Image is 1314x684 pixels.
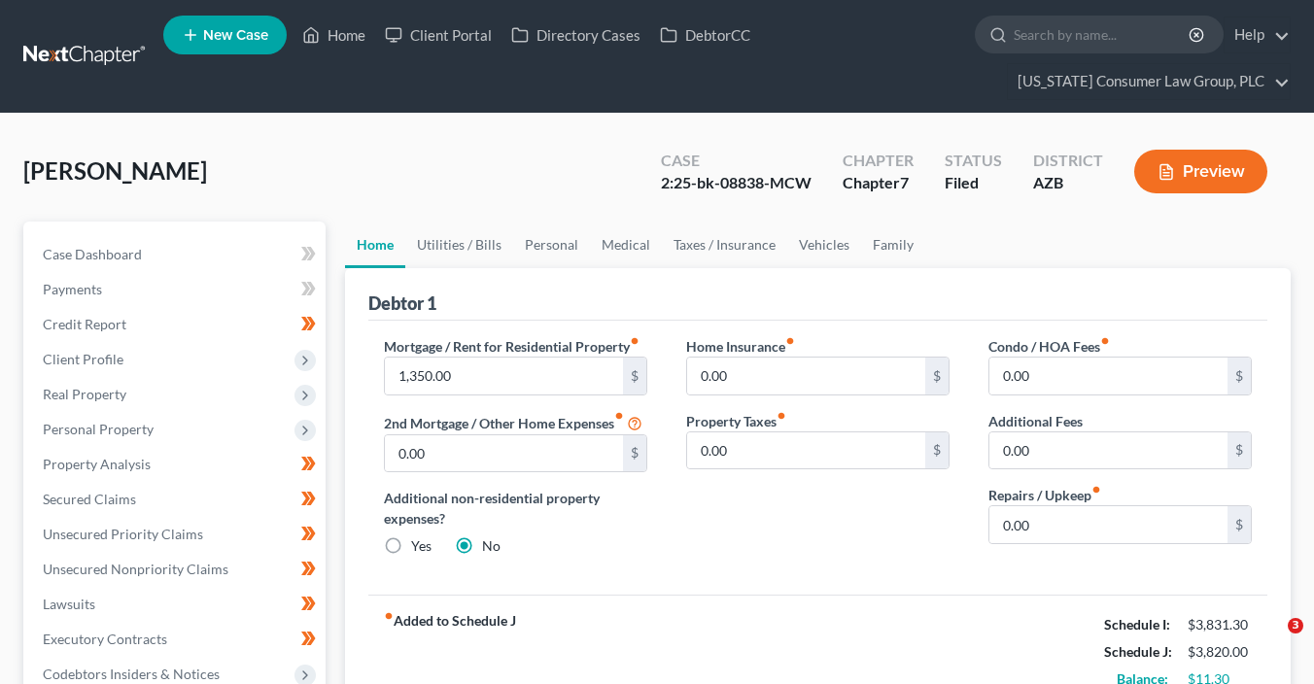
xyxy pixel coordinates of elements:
[623,435,646,472] div: $
[203,28,268,43] span: New Case
[43,491,136,507] span: Secured Claims
[1288,618,1303,633] span: 3
[614,411,624,421] i: fiber_manual_record
[687,432,925,469] input: --
[1104,616,1170,633] strong: Schedule I:
[785,336,795,346] i: fiber_manual_record
[900,173,909,191] span: 7
[988,485,1101,505] label: Repairs / Upkeep
[43,351,123,367] span: Client Profile
[27,482,326,517] a: Secured Claims
[1225,17,1290,52] a: Help
[1091,485,1101,495] i: fiber_manual_record
[513,222,590,268] a: Personal
[1228,432,1251,469] div: $
[843,172,914,194] div: Chapter
[925,358,949,394] div: $
[384,336,640,357] label: Mortgage / Rent for Residential Property
[375,17,501,52] a: Client Portal
[368,291,436,315] div: Debtor 1
[777,411,786,421] i: fiber_manual_record
[843,150,914,172] div: Chapter
[385,358,623,394] input: --
[1100,336,1110,346] i: fiber_manual_record
[989,432,1228,469] input: --
[293,17,375,52] a: Home
[43,456,151,472] span: Property Analysis
[43,666,220,682] span: Codebtors Insiders & Notices
[1188,615,1252,634] div: $3,831.30
[989,506,1228,543] input: --
[43,246,142,262] span: Case Dashboard
[687,358,925,394] input: --
[945,150,1002,172] div: Status
[686,411,786,431] label: Property Taxes
[1228,506,1251,543] div: $
[27,307,326,342] a: Credit Report
[1134,150,1267,193] button: Preview
[1188,642,1252,662] div: $3,820.00
[27,552,326,587] a: Unsecured Nonpriority Claims
[686,336,795,357] label: Home Insurance
[945,172,1002,194] div: Filed
[385,435,623,472] input: --
[662,222,787,268] a: Taxes / Insurance
[405,222,513,268] a: Utilities / Bills
[43,526,203,542] span: Unsecured Priority Claims
[27,272,326,307] a: Payments
[590,222,662,268] a: Medical
[384,611,394,621] i: fiber_manual_record
[1008,64,1290,99] a: [US_STATE] Consumer Law Group, PLC
[411,536,432,556] label: Yes
[989,358,1228,394] input: --
[43,281,102,297] span: Payments
[988,411,1083,431] label: Additional Fees
[23,156,207,185] span: [PERSON_NAME]
[650,17,760,52] a: DebtorCC
[988,336,1110,357] label: Condo / HOA Fees
[630,336,640,346] i: fiber_manual_record
[43,631,167,647] span: Executory Contracts
[345,222,405,268] a: Home
[787,222,861,268] a: Vehicles
[661,150,812,172] div: Case
[1104,643,1172,660] strong: Schedule J:
[27,447,326,482] a: Property Analysis
[1014,17,1192,52] input: Search by name...
[27,587,326,622] a: Lawsuits
[925,432,949,469] div: $
[43,421,154,437] span: Personal Property
[661,172,812,194] div: 2:25-bk-08838-MCW
[623,358,646,394] div: $
[1033,150,1103,172] div: District
[27,237,326,272] a: Case Dashboard
[1033,172,1103,194] div: AZB
[27,622,326,657] a: Executory Contracts
[43,316,126,332] span: Credit Report
[384,411,642,434] label: 2nd Mortgage / Other Home Expenses
[43,386,126,402] span: Real Property
[43,596,95,612] span: Lawsuits
[1248,618,1295,665] iframe: Intercom live chat
[1228,358,1251,394] div: $
[482,536,501,556] label: No
[27,517,326,552] a: Unsecured Priority Claims
[501,17,650,52] a: Directory Cases
[43,561,228,577] span: Unsecured Nonpriority Claims
[384,488,647,529] label: Additional non-residential property expenses?
[861,222,925,268] a: Family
